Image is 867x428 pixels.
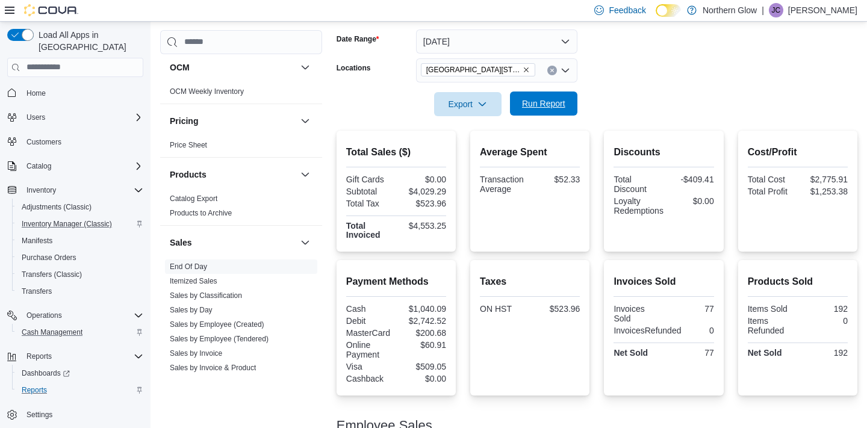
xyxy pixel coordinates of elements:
[2,307,148,324] button: Operations
[22,183,143,197] span: Inventory
[769,3,783,17] div: Jesse Cettina
[22,253,76,262] span: Purchase Orders
[22,408,57,422] a: Settings
[22,308,67,323] button: Operations
[2,109,148,126] button: Users
[298,235,312,250] button: Sales
[337,34,379,44] label: Date Range
[22,85,143,101] span: Home
[170,87,244,96] a: OCM Weekly Inventory
[748,274,848,289] h2: Products Sold
[170,335,269,343] a: Sales by Employee (Tendered)
[399,316,446,326] div: $2,742.52
[170,237,192,249] h3: Sales
[480,145,580,160] h2: Average Spent
[614,304,661,323] div: Invoices Sold
[12,232,148,249] button: Manifests
[17,250,143,265] span: Purchase Orders
[22,270,82,279] span: Transfers (Classic)
[2,406,148,423] button: Settings
[170,61,190,73] h3: OCM
[17,267,143,282] span: Transfers (Classic)
[17,234,57,248] a: Manifests
[170,115,198,127] h3: Pricing
[399,328,446,338] div: $200.68
[561,66,570,75] button: Open list of options
[22,86,51,101] a: Home
[547,66,557,75] button: Clear input
[426,64,520,76] span: [GEOGRAPHIC_DATA][STREET_ADDRESS]
[441,92,494,116] span: Export
[12,365,148,382] a: Dashboards
[17,234,143,248] span: Manifests
[17,250,81,265] a: Purchase Orders
[170,169,296,181] button: Products
[170,262,207,271] a: End Of Day
[480,304,527,314] div: ON HST
[2,182,148,199] button: Inventory
[170,306,213,314] a: Sales by Day
[17,284,143,299] span: Transfers
[2,133,148,150] button: Customers
[12,249,148,266] button: Purchase Orders
[772,3,781,17] span: JC
[748,175,795,184] div: Total Cost
[160,138,322,157] div: Pricing
[22,287,52,296] span: Transfers
[160,84,322,104] div: OCM
[170,364,256,372] a: Sales by Invoice & Product
[748,187,795,196] div: Total Profit
[17,217,143,231] span: Inventory Manager (Classic)
[614,326,681,335] div: InvoicesRefunded
[22,407,143,422] span: Settings
[12,216,148,232] button: Inventory Manager (Classic)
[12,382,148,399] button: Reports
[17,284,57,299] a: Transfers
[748,348,782,358] strong: Net Sold
[170,169,207,181] h3: Products
[22,327,82,337] span: Cash Management
[22,134,143,149] span: Customers
[24,4,78,16] img: Cova
[703,3,757,17] p: Northern Glow
[399,340,446,350] div: $60.91
[170,320,264,329] a: Sales by Employee (Created)
[346,145,446,160] h2: Total Sales ($)
[22,308,143,323] span: Operations
[800,304,848,314] div: 192
[346,340,394,359] div: Online Payment
[170,194,217,203] a: Catalog Export
[22,183,61,197] button: Inventory
[346,199,394,208] div: Total Tax
[22,159,143,173] span: Catalog
[26,185,56,195] span: Inventory
[2,348,148,365] button: Reports
[614,175,661,194] div: Total Discount
[17,200,96,214] a: Adjustments (Classic)
[170,61,296,73] button: OCM
[170,237,296,249] button: Sales
[17,366,143,380] span: Dashboards
[532,304,580,314] div: $523.96
[510,91,577,116] button: Run Report
[614,348,648,358] strong: Net Sold
[26,311,62,320] span: Operations
[346,221,381,240] strong: Total Invoiced
[170,291,242,300] a: Sales by Classification
[788,3,857,17] p: [PERSON_NAME]
[26,88,46,98] span: Home
[399,199,446,208] div: $523.96
[748,145,848,160] h2: Cost/Profit
[609,4,645,16] span: Feedback
[346,374,394,383] div: Cashback
[26,113,45,122] span: Users
[399,187,446,196] div: $4,029.29
[800,348,848,358] div: 192
[17,383,52,397] a: Reports
[298,167,312,182] button: Products
[667,348,714,358] div: 77
[346,175,394,184] div: Gift Cards
[399,221,446,231] div: $4,553.25
[17,383,143,397] span: Reports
